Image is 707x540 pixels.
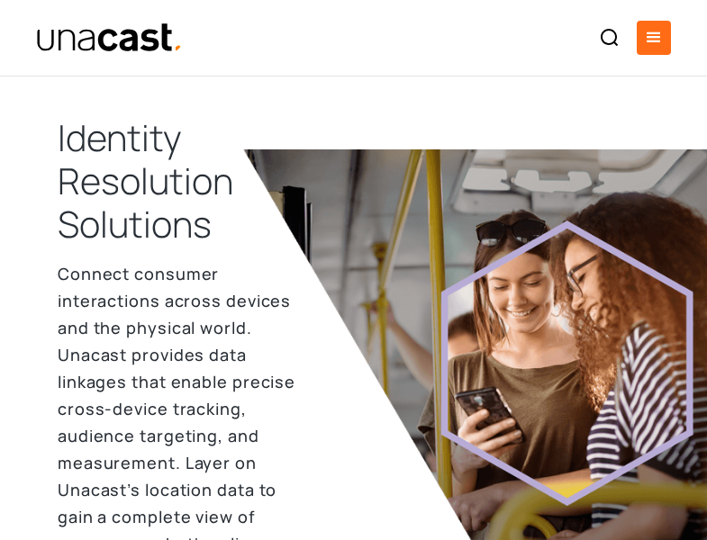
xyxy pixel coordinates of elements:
[36,22,183,54] a: home
[58,116,296,246] h1: Identity Resolution Solutions
[637,21,671,55] div: menu
[599,27,621,49] img: Search icon
[36,22,183,54] img: Unacast text logo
